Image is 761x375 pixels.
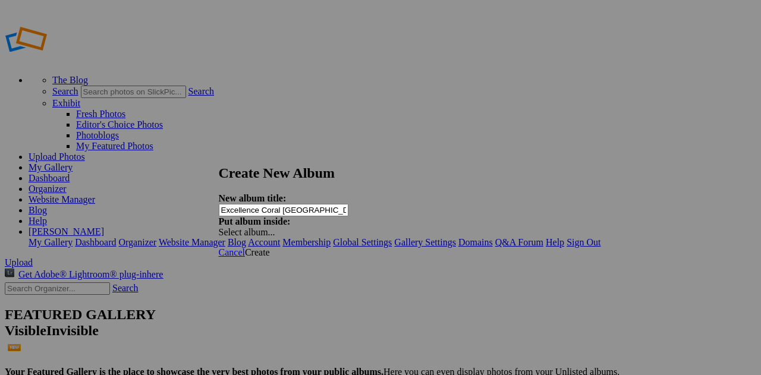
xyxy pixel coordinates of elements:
span: Select album... [219,227,275,237]
strong: Put album inside: [219,216,291,226]
a: Cancel [219,247,245,257]
span: Create [245,247,270,257]
strong: New album title: [219,193,287,203]
h2: Create New Album [219,165,534,181]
